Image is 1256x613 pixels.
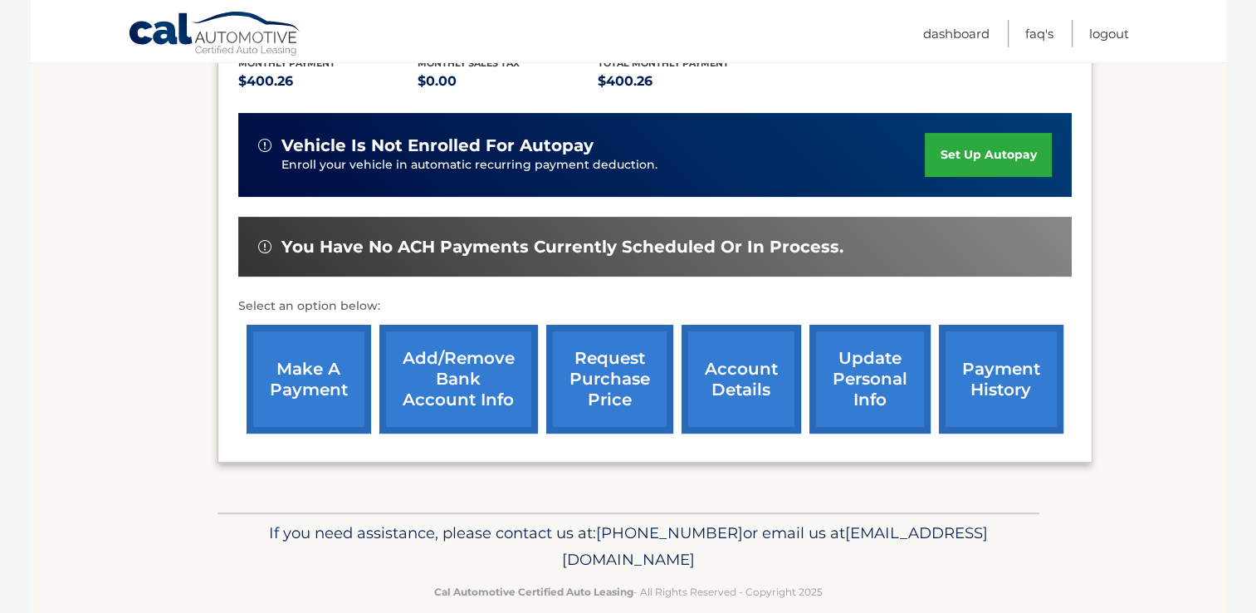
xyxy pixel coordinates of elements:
[596,523,743,542] span: [PHONE_NUMBER]
[434,586,633,598] strong: Cal Automotive Certified Auto Leasing
[1025,20,1053,47] a: FAQ's
[281,135,594,156] span: vehicle is not enrolled for autopay
[923,20,990,47] a: Dashboard
[238,297,1072,316] p: Select an option below:
[228,520,1029,573] p: If you need assistance, please contact us at: or email us at
[598,70,778,93] p: $400.26
[281,156,926,174] p: Enroll your vehicle in automatic recurring payment deduction.
[228,583,1029,601] p: - All Rights Reserved - Copyright 2025
[128,11,302,59] a: Cal Automotive
[238,57,335,69] span: Monthly Payment
[238,70,418,93] p: $400.26
[247,325,371,434] a: make a payment
[925,133,1051,177] a: set up autopay
[258,139,271,152] img: alert-white.svg
[418,57,520,69] span: Monthly sales Tax
[546,325,673,434] a: request purchase price
[258,240,271,253] img: alert-white.svg
[281,237,843,257] span: You have no ACH payments currently scheduled or in process.
[809,325,931,434] a: update personal info
[598,57,729,69] span: Total Monthly Payment
[379,325,538,434] a: Add/Remove bank account info
[418,70,598,93] p: $0.00
[939,325,1063,434] a: payment history
[562,523,988,569] span: [EMAIL_ADDRESS][DOMAIN_NAME]
[682,325,801,434] a: account details
[1089,20,1129,47] a: Logout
